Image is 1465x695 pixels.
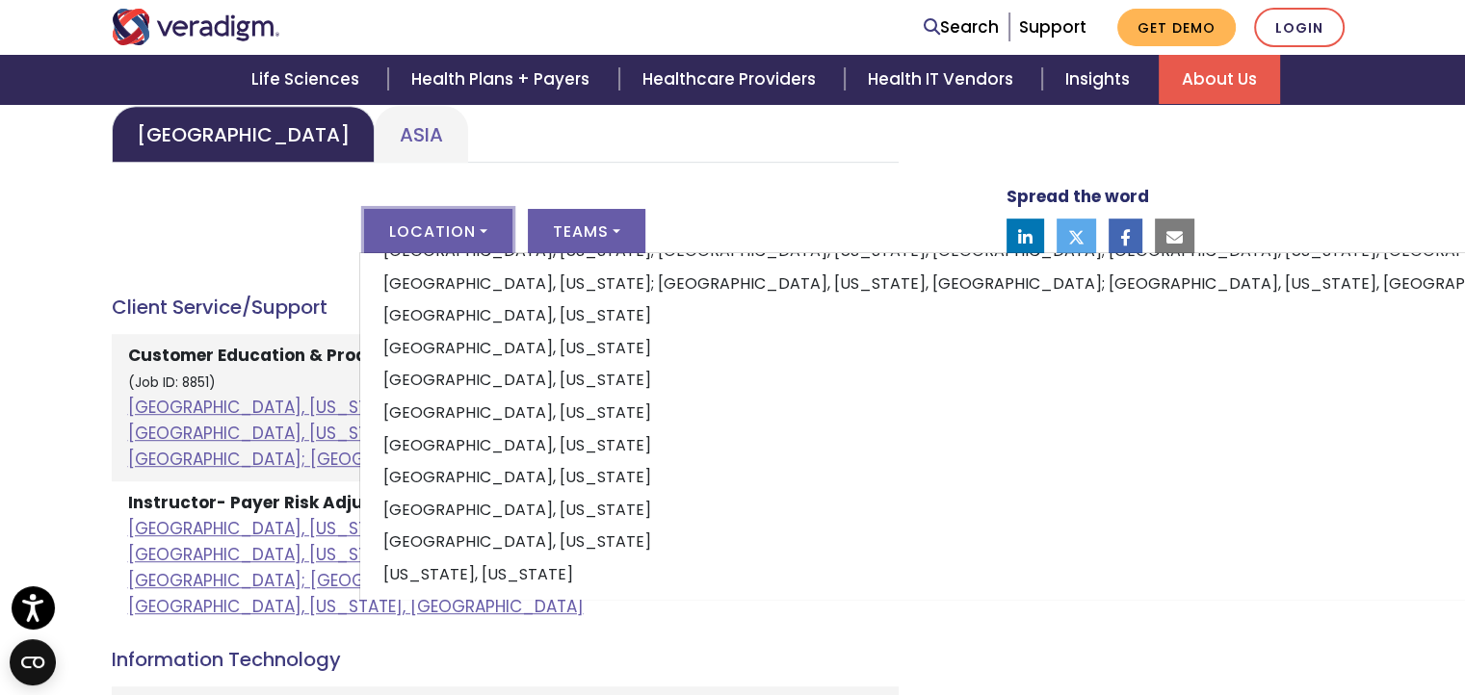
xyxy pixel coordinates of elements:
a: Life Sciences [228,55,388,104]
button: Location [364,209,512,253]
a: Healthcare Providers [619,55,845,104]
h4: Client Service/Support [112,296,899,319]
a: Login [1254,8,1345,47]
a: Insights [1042,55,1159,104]
a: Health IT Vendors [845,55,1042,104]
button: Open CMP widget [10,639,56,685]
a: Get Demo [1117,9,1236,46]
strong: Instructor- Payer Risk Adjustment - Remote [128,491,507,514]
button: Teams [528,209,645,253]
h4: Information Technology [112,648,899,671]
a: Health Plans + Payers [388,55,618,104]
a: Search [924,14,999,40]
a: [GEOGRAPHIC_DATA], [US_STATE]; [GEOGRAPHIC_DATA], [US_STATE], [GEOGRAPHIC_DATA]; [GEOGRAPHIC_DATA... [128,396,871,471]
img: Veradigm logo [112,9,280,45]
strong: Spread the word [1007,185,1149,208]
a: Asia [375,106,468,163]
a: [GEOGRAPHIC_DATA] [112,106,375,163]
small: (Job ID: 8851) [128,373,216,392]
a: Support [1019,15,1086,39]
a: About Us [1159,55,1280,104]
